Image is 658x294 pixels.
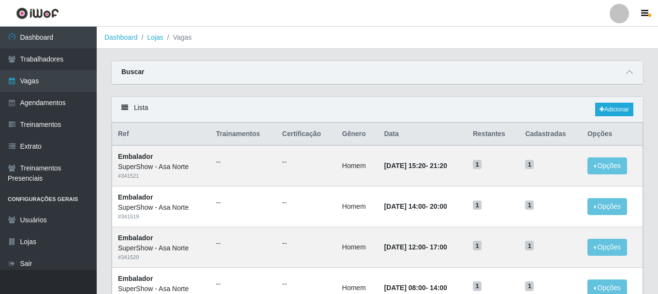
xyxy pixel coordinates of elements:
[282,238,331,248] ul: --
[118,234,153,242] strong: Embalador
[384,243,425,251] time: [DATE] 12:00
[216,238,271,248] ul: --
[384,162,447,170] strong: -
[430,284,447,292] time: 14:00
[384,284,425,292] time: [DATE] 08:00
[473,201,482,210] span: 1
[16,7,59,19] img: CoreUI Logo
[118,243,205,253] div: SuperShow - Asa Norte
[525,160,534,170] span: 1
[216,279,271,289] ul: --
[467,123,519,146] th: Restantes
[519,123,582,146] th: Cadastradas
[216,198,271,208] ul: --
[384,162,425,170] time: [DATE] 15:20
[473,281,482,291] span: 1
[336,186,379,227] td: Homem
[118,153,153,160] strong: Embalador
[525,281,534,291] span: 1
[118,193,153,201] strong: Embalador
[587,198,627,215] button: Opções
[336,145,379,186] td: Homem
[587,239,627,256] button: Opções
[118,275,153,282] strong: Embalador
[282,198,331,208] ul: --
[336,227,379,267] td: Homem
[384,202,425,210] time: [DATE] 14:00
[430,162,447,170] time: 21:20
[525,241,534,250] span: 1
[118,172,205,180] div: # 341521
[147,33,163,41] a: Lojas
[582,123,643,146] th: Opções
[430,202,447,210] time: 20:00
[163,32,192,43] li: Vagas
[384,202,447,210] strong: -
[473,241,482,250] span: 1
[473,160,482,170] span: 1
[118,202,205,213] div: SuperShow - Asa Norte
[384,284,447,292] strong: -
[587,157,627,174] button: Opções
[118,162,205,172] div: SuperShow - Asa Norte
[118,213,205,221] div: # 341519
[121,68,144,76] strong: Buscar
[112,97,643,123] div: Lista
[118,253,205,262] div: # 341520
[525,201,534,210] span: 1
[277,123,336,146] th: Certificação
[282,279,331,289] ul: --
[104,33,138,41] a: Dashboard
[336,123,379,146] th: Gênero
[378,123,467,146] th: Data
[384,243,447,251] strong: -
[216,157,271,167] ul: --
[595,103,633,116] a: Adicionar
[430,243,447,251] time: 17:00
[282,157,331,167] ul: --
[97,27,658,49] nav: breadcrumb
[210,123,277,146] th: Trainamentos
[112,123,210,146] th: Ref
[118,284,205,294] div: SuperShow - Asa Norte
